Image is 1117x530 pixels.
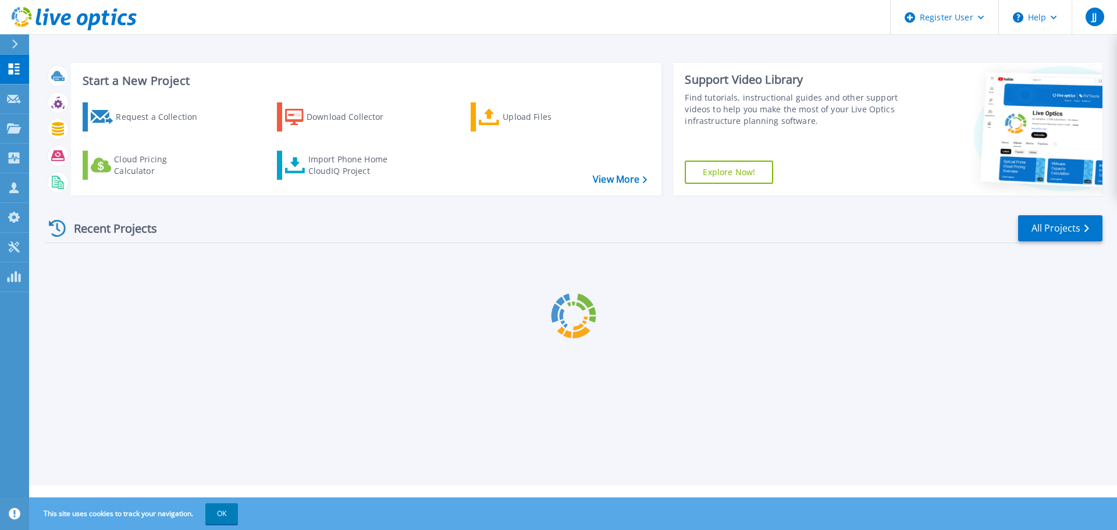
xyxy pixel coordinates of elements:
[1092,12,1097,22] span: JJ
[685,92,903,127] div: Find tutorials, instructional guides and other support videos to help you make the most of your L...
[83,74,647,87] h3: Start a New Project
[32,503,238,524] span: This site uses cookies to track your navigation.
[593,174,647,185] a: View More
[83,102,212,131] a: Request a Collection
[116,105,209,129] div: Request a Collection
[685,161,773,184] a: Explore Now!
[45,214,173,243] div: Recent Projects
[114,154,207,177] div: Cloud Pricing Calculator
[308,154,399,177] div: Import Phone Home CloudIQ Project
[685,72,903,87] div: Support Video Library
[205,503,238,524] button: OK
[1018,215,1102,241] a: All Projects
[471,102,600,131] a: Upload Files
[307,105,400,129] div: Download Collector
[503,105,596,129] div: Upload Files
[83,151,212,180] a: Cloud Pricing Calculator
[277,102,407,131] a: Download Collector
